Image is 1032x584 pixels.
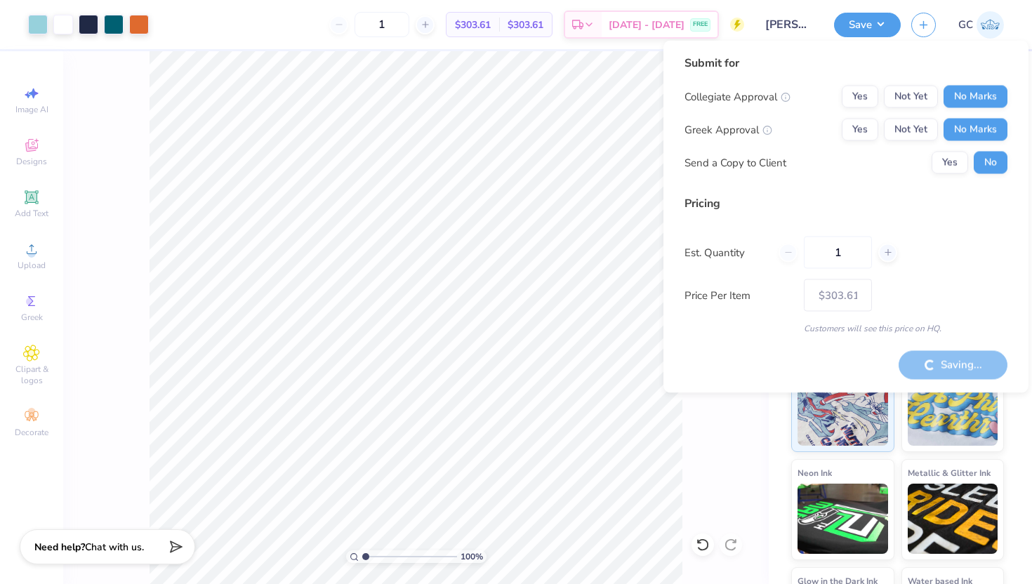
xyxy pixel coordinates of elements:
button: Yes [842,86,878,108]
strong: Need help? [34,540,85,554]
button: No Marks [944,119,1007,141]
span: Clipart & logos [7,364,56,386]
input: – – [355,12,409,37]
span: [DATE] - [DATE] [609,18,684,32]
a: GC [958,11,1004,39]
label: Price Per Item [684,287,793,303]
label: Est. Quantity [684,244,768,260]
input: Untitled Design [755,11,823,39]
input: – – [804,237,872,269]
div: Greek Approval [684,121,772,138]
div: Pricing [684,195,1007,212]
img: Neon Ink [798,484,888,554]
span: Decorate [15,427,48,438]
span: Add Text [15,208,48,219]
img: Standard [798,376,888,446]
button: Save [834,13,901,37]
img: George Charles [977,11,1004,39]
span: $303.61 [508,18,543,32]
button: Not Yet [884,86,938,108]
span: Designs [16,156,47,167]
span: Chat with us. [85,540,144,554]
button: Not Yet [884,119,938,141]
button: Yes [842,119,878,141]
button: No Marks [944,86,1007,108]
div: Collegiate Approval [684,88,790,105]
img: Puff Ink [908,376,998,446]
div: Submit for [684,55,1007,72]
span: FREE [693,20,708,29]
span: 100 % [461,550,483,563]
span: GC [958,17,973,33]
span: Upload [18,260,46,271]
button: Yes [932,152,968,174]
div: Customers will see this price on HQ. [684,322,1007,335]
div: Send a Copy to Client [684,154,786,171]
span: Greek [21,312,43,323]
span: $303.61 [455,18,491,32]
span: Metallic & Glitter Ink [908,465,991,480]
img: Metallic & Glitter Ink [908,484,998,554]
span: Neon Ink [798,465,832,480]
button: No [974,152,1007,174]
span: Image AI [15,104,48,115]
